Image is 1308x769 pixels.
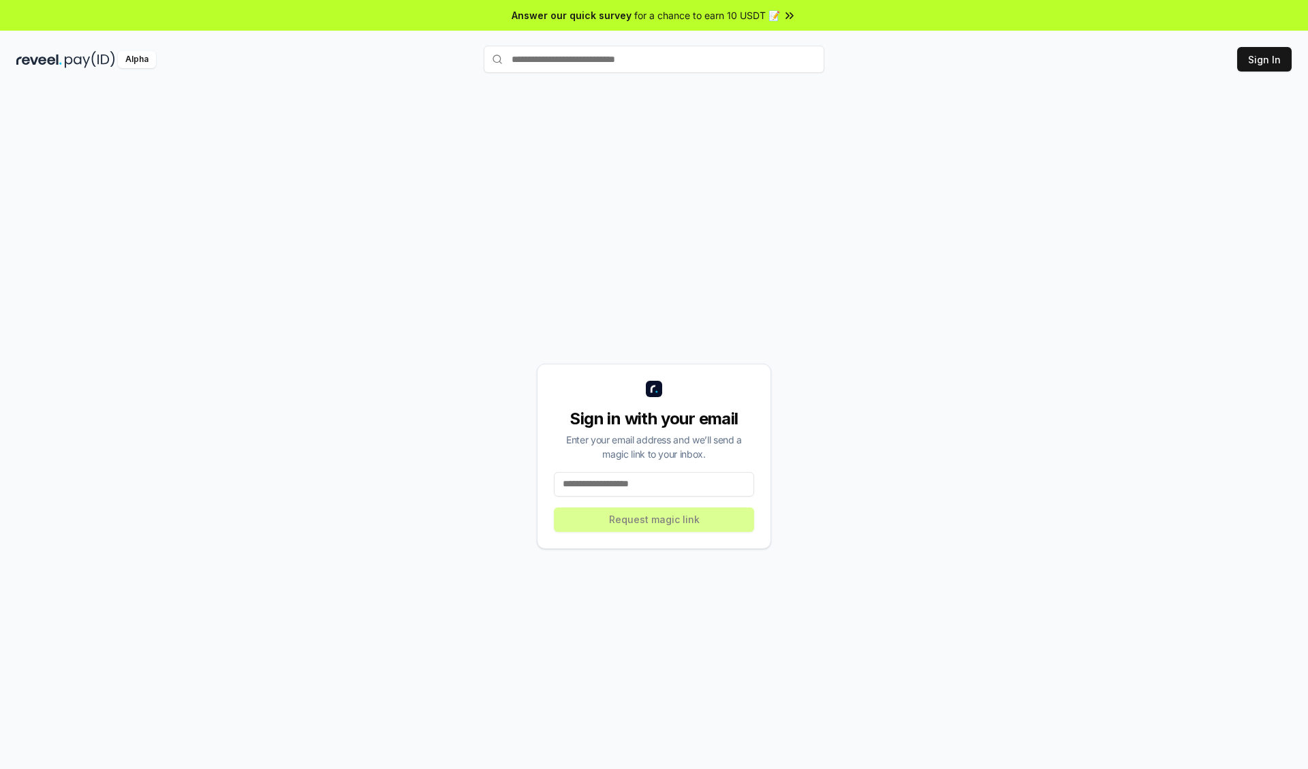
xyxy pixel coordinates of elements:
div: Enter your email address and we’ll send a magic link to your inbox. [554,433,754,461]
div: Sign in with your email [554,408,754,430]
button: Sign In [1237,47,1292,72]
span: for a chance to earn 10 USDT 📝 [634,8,780,22]
img: pay_id [65,51,115,68]
img: logo_small [646,381,662,397]
span: Answer our quick survey [512,8,632,22]
img: reveel_dark [16,51,62,68]
div: Alpha [118,51,156,68]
